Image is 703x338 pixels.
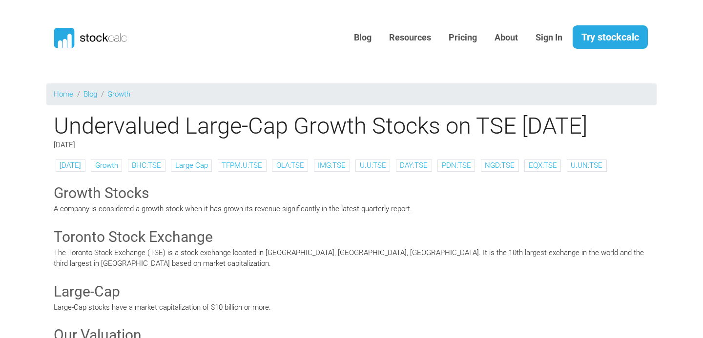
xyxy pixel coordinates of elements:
[382,26,438,50] a: Resources
[83,90,97,99] a: Blog
[573,25,648,49] a: Try stockcalc
[54,203,649,215] p: A company is considered a growth stock when it has grown its revenue significantly in the latest ...
[54,90,73,99] a: Home
[54,247,649,269] p: The Toronto Stock Exchange (TSE) is a stock exchange located in [GEOGRAPHIC_DATA], [GEOGRAPHIC_DA...
[54,281,649,302] h3: Large-Cap
[360,161,386,170] a: U.U:TSE
[46,83,657,105] nav: breadcrumb
[54,183,649,203] h3: Growth Stocks
[485,161,515,170] a: NGD:TSE
[54,302,649,313] p: Large-Cap stocks have a market capitalization of $10 billion or more.
[60,161,81,170] a: [DATE]
[54,227,649,247] h3: Toronto Stock Exchange
[54,140,75,149] span: [DATE]
[441,26,484,50] a: Pricing
[276,161,304,170] a: OLA:TSE
[222,161,262,170] a: TFPM.U:TSE
[107,90,130,99] a: Growth
[487,26,525,50] a: About
[95,161,118,170] a: Growth
[46,112,657,139] h1: Undervalued Large-Cap Growth Stocks on TSE [DATE]
[528,26,570,50] a: Sign In
[529,161,557,170] a: EQX:TSE
[400,161,428,170] a: DAY:TSE
[442,161,471,170] a: PDN:TSE
[175,161,208,170] a: Large Cap
[318,161,346,170] a: IMG:TSE
[571,161,602,170] a: U.UN:TSE
[132,161,161,170] a: BHC:TSE
[347,26,379,50] a: Blog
